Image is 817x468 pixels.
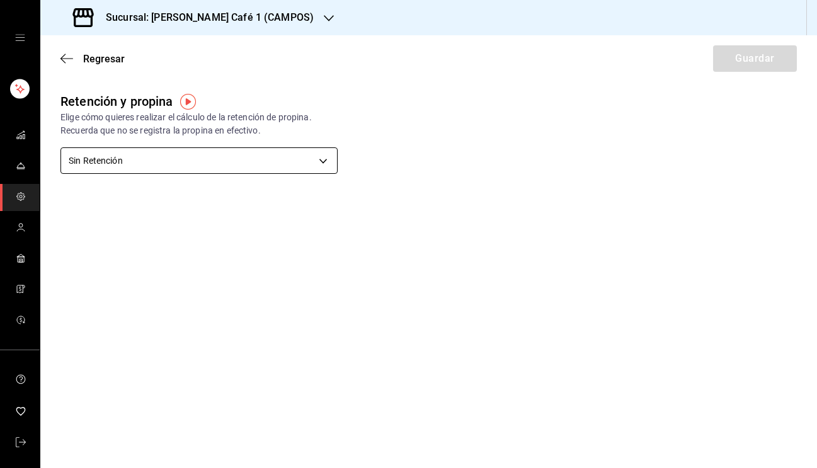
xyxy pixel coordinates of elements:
div: Retención y propina [60,92,173,111]
div: Recuerda que no se registra la propina en efectivo. [60,124,338,137]
div: Sin Retención [60,147,338,174]
button: open drawer [15,33,25,43]
span: Regresar [83,53,125,65]
div: Elige cómo quieres realizar el cálculo de la retención de propina. [60,111,338,124]
img: Tooltip marker [180,94,196,110]
button: Regresar [60,53,125,65]
h3: Sucursal: [PERSON_NAME] Café 1 (CAMPOS) [96,10,314,25]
